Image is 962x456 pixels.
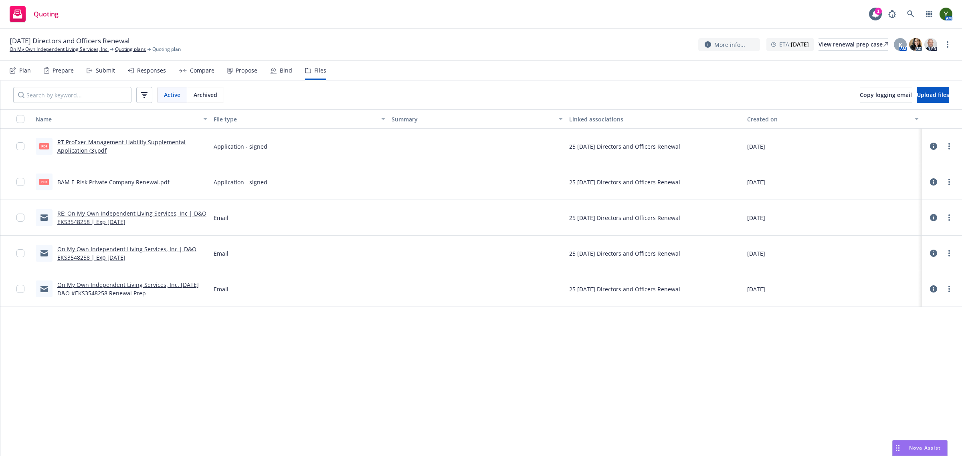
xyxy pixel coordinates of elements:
div: Plan [19,67,31,74]
span: pdf [39,179,49,185]
span: ETA : [779,40,809,48]
span: Email [214,249,228,258]
button: Linked associations [566,109,744,129]
div: 25 [DATE] Directors and Officers Renewal [569,214,680,222]
a: RE: On My Own Independent Living Services, Inc | D&O EKS3548258 | Exp [DATE] [57,210,206,226]
div: Propose [236,67,257,74]
a: On My Own Independent Living Services, Inc. [10,46,109,53]
span: Archived [194,91,217,99]
span: Application - signed [214,178,267,186]
span: More info... [714,40,745,49]
div: 25 [DATE] Directors and Officers Renewal [569,178,680,186]
div: 25 [DATE] Directors and Officers Renewal [569,142,680,151]
button: Upload files [917,87,949,103]
a: On My Own Independent Living Services, Inc. [DATE] D&O #EKS3548258 Renewal Prep [57,281,199,297]
div: 1 [875,8,882,15]
input: Select all [16,115,24,123]
span: Email [214,285,228,293]
button: Created on [744,109,922,129]
a: On My Own Independent Living Services, Inc | D&O EKS3548258 | Exp [DATE] [57,245,196,261]
div: 25 [DATE] Directors and Officers Renewal [569,285,680,293]
div: Summary [392,115,554,123]
input: Toggle Row Selected [16,285,24,293]
strong: [DATE] [791,40,809,48]
button: File type [210,109,388,129]
span: [DATE] [747,142,765,151]
img: photo [940,8,952,20]
div: Name [36,115,198,123]
a: Switch app [921,6,937,22]
a: more [944,284,954,294]
div: Submit [96,67,115,74]
img: photo [909,38,922,51]
input: Toggle Row Selected [16,249,24,257]
a: Quoting plans [115,46,146,53]
span: [DATE] [747,178,765,186]
div: Compare [190,67,214,74]
span: [DATE] [747,285,765,293]
a: Quoting [6,3,62,25]
div: Created on [747,115,910,123]
a: View renewal prep case [819,38,888,51]
button: Nova Assist [892,440,948,456]
button: More info... [698,38,760,51]
span: [DATE] Directors and Officers Renewal [10,36,129,46]
div: Prepare [53,67,74,74]
input: Toggle Row Selected [16,214,24,222]
div: Drag to move [893,440,903,456]
button: Name [32,109,210,129]
span: Nova Assist [909,444,941,451]
a: more [944,248,954,258]
div: 25 [DATE] Directors and Officers Renewal [569,249,680,258]
a: more [943,40,952,49]
a: RT ProExec Management Liability Supplemental Application (3).pdf [57,138,186,154]
div: Linked associations [569,115,741,123]
input: Search by keyword... [13,87,131,103]
span: [DATE] [747,249,765,258]
a: more [944,177,954,187]
span: Quoting [34,11,59,17]
a: Search [903,6,919,22]
a: BAM E-Risk Private Company Renewal.pdf [57,178,170,186]
span: Quoting plan [152,46,181,53]
span: [DATE] [747,214,765,222]
span: Copy logging email [860,91,912,99]
a: Report a Bug [884,6,900,22]
input: Toggle Row Selected [16,142,24,150]
span: Email [214,214,228,222]
span: Upload files [917,91,949,99]
span: pdf [39,143,49,149]
a: more [944,213,954,222]
span: Active [164,91,180,99]
span: K [899,40,902,49]
img: photo [924,38,937,51]
button: Copy logging email [860,87,912,103]
div: Bind [280,67,292,74]
div: Files [314,67,326,74]
input: Toggle Row Selected [16,178,24,186]
span: Application - signed [214,142,267,151]
a: more [944,141,954,151]
div: File type [214,115,376,123]
button: Summary [388,109,566,129]
div: Responses [137,67,166,74]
